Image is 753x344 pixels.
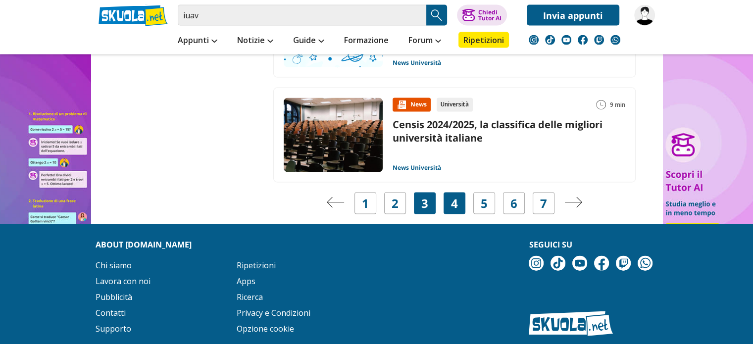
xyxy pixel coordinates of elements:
[362,197,369,210] a: 1
[437,98,473,112] div: Università
[578,35,588,45] img: facebook
[393,59,441,67] a: News Università
[96,260,132,271] a: Chi siamo
[451,197,458,210] a: 4
[237,323,294,334] a: Opzione cookie
[596,100,606,110] img: Tempo lettura
[529,311,613,336] img: Skuola.net
[235,32,276,50] a: Notizie
[594,35,604,45] img: twitch
[551,256,565,271] img: tiktok
[572,256,587,271] img: youtube
[237,276,255,287] a: Apps
[610,98,625,112] span: 9 min
[273,193,636,214] nav: Navigazione pagine
[393,98,431,112] div: News
[457,5,507,26] button: ChiediTutor AI
[237,307,310,318] a: Privacy e Condizioni
[178,5,426,26] input: Cerca appunti, riassunti o versioni
[393,164,441,172] a: News Università
[397,100,406,110] img: News contenuto
[327,197,345,208] img: Pagina precedente
[616,256,631,271] img: twitch
[458,32,509,48] a: Ripetizioni
[540,197,547,210] a: 7
[529,35,539,45] img: instagram
[481,197,488,210] a: 5
[96,292,132,302] a: Pubblicità
[393,118,602,145] a: Censis 2024/2025, la classifica delle migliori università italiane
[342,32,391,50] a: Formazione
[426,5,447,26] button: Search Button
[429,8,444,23] img: Cerca appunti, riassunti o versioni
[96,307,126,318] a: Contatti
[284,98,383,172] img: Immagine news
[406,32,444,50] a: Forum
[237,292,263,302] a: Ricerca
[634,5,655,26] img: Ealtamirano
[561,35,571,45] img: youtube
[564,197,582,208] img: Pagina successiva
[638,256,653,271] img: WhatsApp
[96,276,151,287] a: Lavora con noi
[392,197,399,210] a: 2
[610,35,620,45] img: WhatsApp
[545,35,555,45] img: tiktok
[527,5,619,26] a: Invia appunti
[478,9,501,21] div: Chiedi Tutor AI
[594,256,609,271] img: facebook
[421,197,428,210] span: 3
[291,32,327,50] a: Guide
[529,239,572,250] strong: Seguici su
[96,239,192,250] strong: About [DOMAIN_NAME]
[175,32,220,50] a: Appunti
[96,323,131,334] a: Supporto
[327,197,345,210] a: Pagina precedente
[529,256,544,271] img: instagram
[510,197,517,210] a: 6
[564,197,582,210] a: Pagina successiva
[237,260,276,271] a: Ripetizioni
